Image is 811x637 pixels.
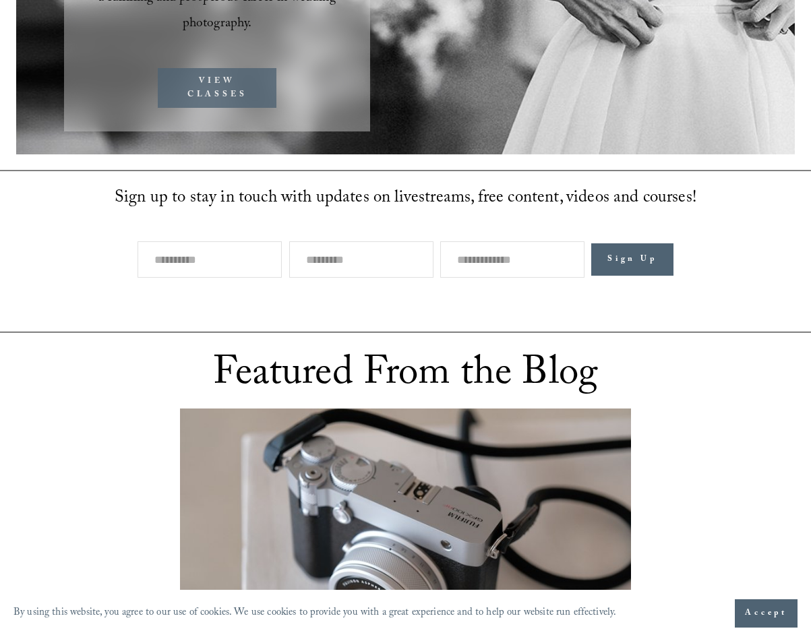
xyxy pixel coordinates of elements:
span: Featured From the Blog [213,343,599,411]
span: Accept [745,607,787,620]
a: VIEW CLASSES [158,68,276,108]
p: By using this website, you agree to our use of cookies. We use cookies to provide you with a grea... [13,603,616,624]
span: Sign up to stay in touch with updates on livestreams, free content, videos and courses! [115,185,696,213]
span: Sign Up [607,253,657,266]
button: Accept [735,599,798,628]
button: Sign Up [591,243,673,276]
